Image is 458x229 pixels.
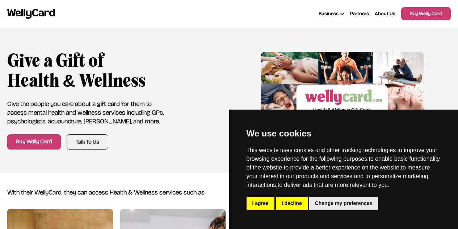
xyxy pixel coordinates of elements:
[7,187,451,197] h5: With their WellyCard; they can access Health & Wellness services such as:
[375,10,395,17] a: About Us
[247,127,441,140] p: We use cookies
[282,164,283,171] span: ,
[7,99,225,126] p: Give the people you care about a gift card for them to access mental health and wellness services...
[247,147,440,188] span: This website uses cookies and other tracking technologies to improve your browsing experience for...
[7,9,55,19] img: wellycard.svg
[7,51,225,91] h3: Give a Gift of Health & Wellness
[309,197,378,210] button: Change my preferences
[7,134,61,150] a: Buy Welly Card
[399,164,401,171] span: ,
[319,10,344,18] div: Business
[401,7,451,20] a: Buy Welly Card
[276,182,277,188] span: ,
[261,52,424,148] img: wellycard wellness gift card - buy a gift of health and wellness for you and your loved ones with...
[276,197,308,210] button: I decline
[67,134,108,150] a: Talk To Us
[350,10,369,17] a: Partners
[247,164,430,188] span: to measure your interest in our products and services and to personalize marketing interactions
[247,197,274,210] button: I agree
[278,182,388,188] span: to deliver ads that are more relevant to you
[284,164,399,171] span: to provide a better experience on the website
